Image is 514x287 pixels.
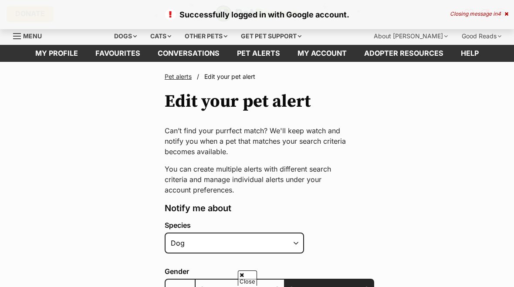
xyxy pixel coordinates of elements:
[165,72,349,81] nav: Breadcrumbs
[197,72,199,81] span: /
[456,27,507,45] div: Good Reads
[87,45,149,62] a: Favourites
[165,91,311,111] h1: Edit your pet alert
[13,27,48,43] a: Menu
[204,73,255,80] span: Edit your pet alert
[179,27,233,45] div: Other pets
[452,45,487,62] a: Help
[235,27,308,45] div: Get pet support
[165,73,192,80] a: Pet alerts
[165,164,349,195] p: You can create multiple alerts with different search criteria and manage individual alerts under ...
[289,45,355,62] a: My account
[238,270,257,286] span: Close
[108,27,143,45] div: Dogs
[165,221,374,229] label: Species
[228,45,289,62] a: Pet alerts
[368,27,454,45] div: About [PERSON_NAME]
[165,267,374,275] label: Gender
[23,32,42,40] span: Menu
[165,125,349,157] p: Can’t find your purrfect match? We'll keep watch and notify you when a pet that matches your sear...
[355,45,452,62] a: Adopter resources
[165,203,231,213] span: Notify me about
[144,27,177,45] div: Cats
[27,45,87,62] a: My profile
[149,45,228,62] a: conversations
